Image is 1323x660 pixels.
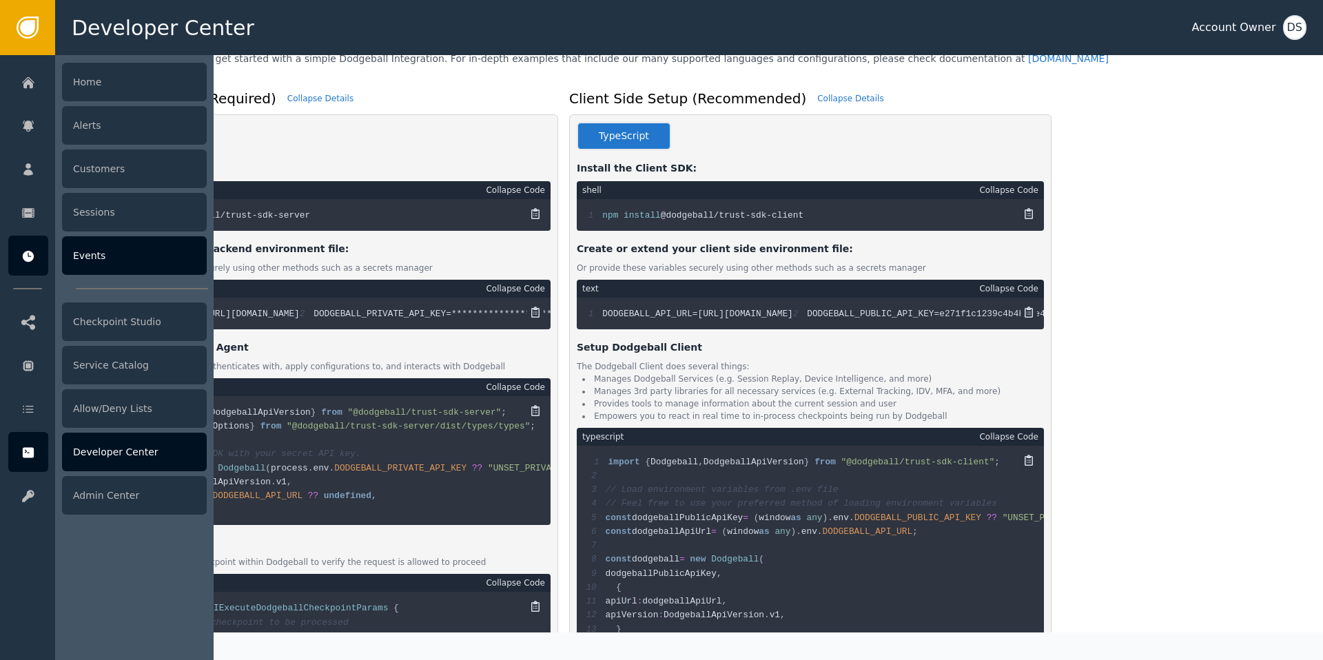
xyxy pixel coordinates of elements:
div: Collapse Code [979,431,1038,443]
li: Manages 3rd party libraries for all necessary services (e.g. External Tracking, IDV, MFA, and more) [582,385,1044,398]
button: Copy Code [527,598,544,615]
span: as [790,513,801,523]
span: ( [722,526,728,537]
a: Allow/Deny Lists [8,389,207,429]
span: @dodgeball/trust-sdk-server [167,210,310,220]
span: ( [759,554,764,564]
div: Developer Center [62,433,207,471]
div: Collapse Details [817,92,883,105]
span: "UNSET_PUBLIC_API_KEY" [1003,513,1119,523]
span: install [624,210,661,220]
span: v1 [770,610,780,620]
span: ; [530,421,535,431]
span: 12 [586,609,606,621]
span: ; [237,631,243,641]
span: . [849,513,854,523]
span: window [759,513,790,523]
a: Service Catalog [8,345,207,385]
span: import [608,457,640,467]
span: DODGEBALL_API_URL [823,526,913,537]
a: Customers [8,149,207,189]
div: Collapse Code [486,381,545,393]
span: npm [602,210,618,220]
div: Collapse Code [486,184,545,196]
span: any [775,526,790,537]
button: DS [1283,15,1306,40]
span: any [806,513,822,523]
div: Setup Dodgeball Server Agent [83,340,551,355]
span: , [717,568,722,579]
span: @dodgeball/trust-sdk-client [661,210,803,220]
code: DODGEBALL_PUBLIC_API_KEY=e271f1c1239c4b4b9be4e5148cdf6197 [588,309,1109,319]
span: DODGEBALL_PUBLIC_API_KEY [854,513,981,523]
span: 4 [586,497,606,510]
div: Or provide these variables securely using other methods such as a secrets manager [577,262,1044,274]
span: ; [912,526,918,537]
li: Manages Dodgeball Services (e.g. Session Replay, Device Intelligence, and more) [582,373,1044,385]
div: shell [582,184,602,196]
span: . [817,526,823,537]
div: Create or extend your backend environment file: [83,242,551,256]
span: env [314,463,329,473]
span: 8 [586,553,606,566]
span: : [637,596,643,606]
span: new [690,554,706,564]
span: 1 [588,308,602,320]
div: Alerts [62,106,207,145]
span: 11 [586,595,606,608]
span: ?? [472,463,482,473]
a: Events [8,236,207,276]
span: from [260,421,282,431]
div: Collapse Code [979,282,1038,295]
a: Sessions [8,192,207,232]
span: : [658,610,664,620]
span: ; [501,407,506,417]
div: Events [62,236,207,275]
span: dodgeballApiUrl [632,526,711,537]
a: Alerts [8,105,207,145]
span: } [616,624,622,635]
span: const [606,526,632,537]
div: Collapse Code [486,282,545,295]
button: TypeScript [577,122,671,150]
div: Home [62,63,207,101]
span: env [833,513,849,523]
a: Home [8,62,207,102]
button: Copy Code [527,304,544,320]
span: window [727,526,759,537]
span: 13 [586,623,606,636]
span: IExecuteDodgeballCheckpointParams [214,603,388,613]
span: DODGEBALL_PRIVATE_API_KEY [334,463,466,473]
span: const [606,554,632,564]
span: // Initialize the SDK with your secret API key. [112,448,361,459]
button: Copy Code [1021,452,1037,468]
span: } [804,457,810,467]
span: Dodgeball [218,463,265,473]
div: text [582,282,599,295]
div: Install the Client SDK: [577,161,1044,176]
span: "@dodgeball/trust-sdk-server/dist/types/types" [287,421,530,431]
span: 6 [586,526,606,538]
span: . [308,463,314,473]
span: DodgeballApiVersion [210,407,311,417]
span: as [759,526,769,537]
span: , [780,610,786,620]
span: DODGEBALL_API_URL [213,491,303,501]
span: DodgeballApiVersion [664,610,764,620]
span: apiUrl [606,596,637,606]
div: Collapse Details [287,92,353,105]
span: 10 [586,581,606,594]
span: env [801,526,817,537]
span: dodgeballPublicApiKey [632,513,743,523]
span: DodgeballApiVersion [704,457,804,467]
span: = [711,526,717,537]
span: ) [823,513,828,523]
span: , [698,457,704,467]
div: Customers [62,149,207,188]
div: The Dodgeball Server Agent authenticates with, apply configurations to, and interacts with Dodgeball [83,360,551,373]
div: typescript [582,431,624,443]
span: = [679,554,685,564]
span: ?? [987,513,997,523]
span: apiVersion [606,610,659,620]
